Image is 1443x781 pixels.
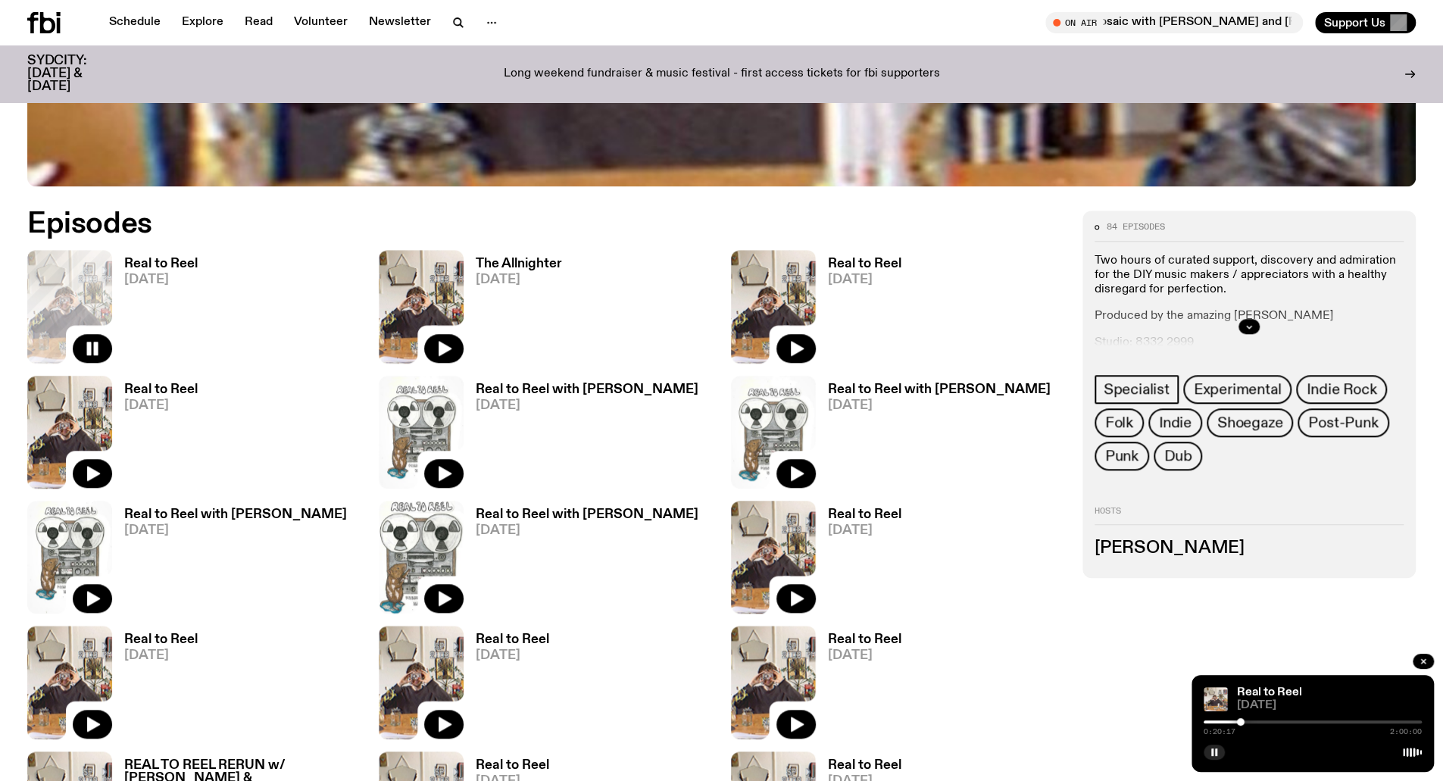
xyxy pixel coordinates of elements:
[828,258,901,270] h3: Real to Reel
[1204,687,1228,711] img: Jasper Craig Adams holds a vintage camera to his eye, obscuring his face. He is wearing a grey ju...
[112,633,198,739] a: Real to Reel[DATE]
[476,759,549,772] h3: Real to Reel
[1095,442,1149,470] a: Punk
[828,649,901,662] span: [DATE]
[504,67,940,81] p: Long weekend fundraiser & music festival - first access tickets for fbi supporters
[1154,442,1202,470] a: Dub
[1307,381,1376,398] span: Indie Rock
[379,626,464,739] img: Jasper Craig Adams holds a vintage camera to his eye, obscuring his face. He is wearing a grey ju...
[1095,375,1179,404] a: Specialist
[828,273,901,286] span: [DATE]
[124,273,198,286] span: [DATE]
[1324,16,1385,30] span: Support Us
[476,399,698,412] span: [DATE]
[124,649,198,662] span: [DATE]
[27,55,124,93] h3: SYDCITY: [DATE] & [DATE]
[1164,448,1192,464] span: Dub
[1095,254,1404,298] p: Two hours of curated support, discovery and admiration for the DIY music makers / appreciators wi...
[828,633,901,646] h3: Real to Reel
[464,383,698,489] a: Real to Reel with [PERSON_NAME][DATE]
[816,258,901,363] a: Real to Reel[DATE]
[464,508,698,614] a: Real to Reel with [PERSON_NAME][DATE]
[1315,12,1416,33] button: Support Us
[828,383,1051,396] h3: Real to Reel with [PERSON_NAME]
[360,12,440,33] a: Newsletter
[236,12,282,33] a: Read
[27,626,112,739] img: Jasper Craig Adams holds a vintage camera to his eye, obscuring his face. He is wearing a grey ju...
[1390,728,1422,736] span: 2:00:00
[1095,507,1404,525] h2: Hosts
[112,258,198,363] a: Real to Reel[DATE]
[1183,375,1292,404] a: Experimental
[464,258,562,363] a: The Allnighter[DATE]
[731,250,816,363] img: Jasper Craig Adams holds a vintage camera to his eye, obscuring his face. He is wearing a grey ju...
[476,508,698,521] h3: Real to Reel with [PERSON_NAME]
[27,376,112,489] img: Jasper Craig Adams holds a vintage camera to his eye, obscuring his face. He is wearing a grey ju...
[1148,408,1202,437] a: Indie
[124,258,198,270] h3: Real to Reel
[1298,408,1388,437] a: Post-Punk
[1194,381,1282,398] span: Experimental
[828,524,901,537] span: [DATE]
[731,626,816,739] img: Jasper Craig Adams holds a vintage camera to his eye, obscuring his face. He is wearing a grey ju...
[1105,414,1133,431] span: Folk
[816,633,901,739] a: Real to Reel[DATE]
[464,633,549,739] a: Real to Reel[DATE]
[379,501,464,614] img: A drawing of a rat showering in front of a reel to reel tape recorder
[1095,540,1404,557] h3: [PERSON_NAME]
[112,383,198,489] a: Real to Reel[DATE]
[379,250,464,363] img: Jasper Craig Adams holds a vintage camera to his eye, obscuring his face. He is wearing a grey ju...
[1204,728,1235,736] span: 0:20:17
[476,633,549,646] h3: Real to Reel
[1308,414,1378,431] span: Post-Punk
[816,508,901,614] a: Real to Reel[DATE]
[112,508,347,614] a: Real to Reel with [PERSON_NAME][DATE]
[1045,12,1303,33] button: On AirMosaic with [PERSON_NAME] and [PERSON_NAME] - Lebanese Film Festival Interview
[828,759,901,772] h3: Real to Reel
[1159,414,1192,431] span: Indie
[731,501,816,614] img: Jasper Craig Adams holds a vintage camera to his eye, obscuring his face. He is wearing a grey ju...
[828,508,901,521] h3: Real to Reel
[476,649,549,662] span: [DATE]
[285,12,357,33] a: Volunteer
[816,383,1051,489] a: Real to Reel with [PERSON_NAME][DATE]
[476,524,698,537] span: [DATE]
[124,383,198,396] h3: Real to Reel
[476,258,562,270] h3: The Allnighter
[124,633,198,646] h3: Real to Reel
[1237,686,1302,698] a: Real to Reel
[1237,700,1422,711] span: [DATE]
[1105,448,1138,464] span: Punk
[124,399,198,412] span: [DATE]
[1217,414,1282,431] span: Shoegaze
[124,524,347,537] span: [DATE]
[100,12,170,33] a: Schedule
[124,508,347,521] h3: Real to Reel with [PERSON_NAME]
[476,383,698,396] h3: Real to Reel with [PERSON_NAME]
[1296,375,1387,404] a: Indie Rock
[173,12,233,33] a: Explore
[1107,223,1165,231] span: 84 episodes
[27,211,947,238] h2: Episodes
[1104,381,1170,398] span: Specialist
[476,273,562,286] span: [DATE]
[828,399,1051,412] span: [DATE]
[1095,408,1144,437] a: Folk
[1207,408,1293,437] a: Shoegaze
